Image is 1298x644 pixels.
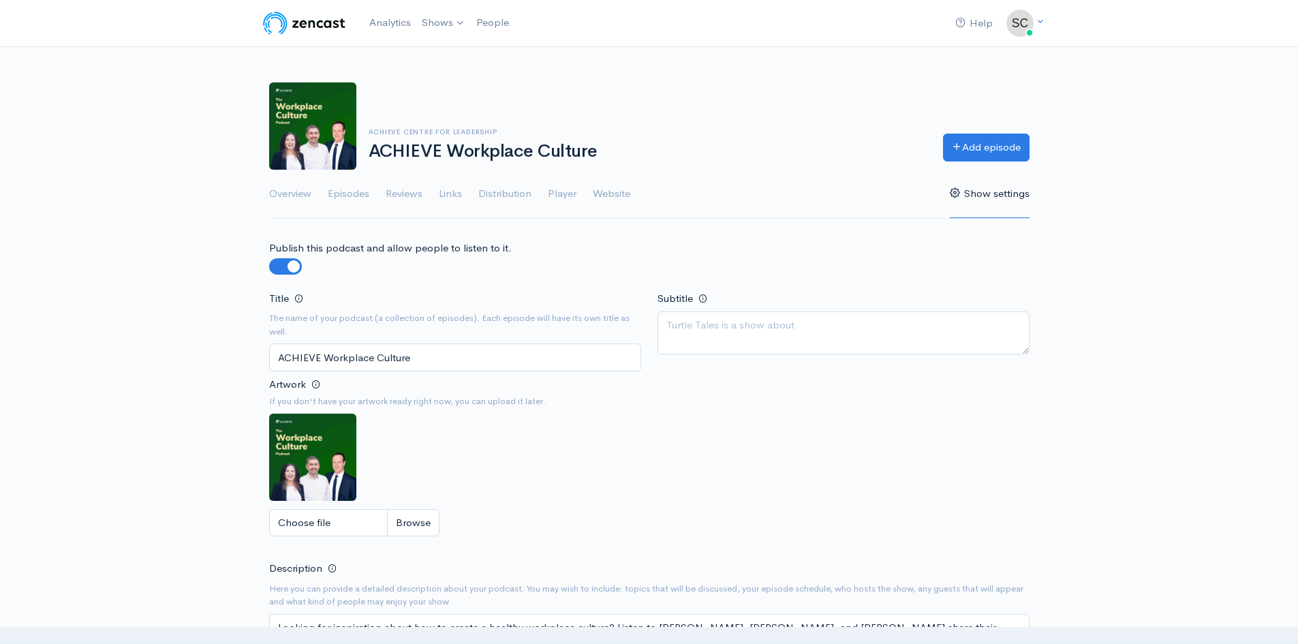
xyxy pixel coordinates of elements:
[269,343,641,371] input: Turtle Tales
[478,170,531,219] a: Distribution
[364,8,416,37] a: Analytics
[548,170,576,219] a: Player
[369,128,927,136] h6: ACHIEVE Centre for Leadership
[950,9,998,38] a: Help
[386,170,422,219] a: Reviews
[269,311,641,338] small: The name of your podcast (a collection of episodes). Each episode will have its own title as well.
[269,170,311,219] a: Overview
[658,291,693,307] label: Subtitle
[369,142,927,162] h1: ACHIEVE Workplace Culture
[269,377,306,393] label: Artwork
[269,395,641,408] small: If you don't have your artwork ready right now, you can upload it later.
[416,8,471,38] a: Shows
[328,170,369,219] a: Episodes
[471,8,514,37] a: People
[269,291,289,307] label: Title
[950,170,1030,219] a: Show settings
[593,170,630,219] a: Website
[1006,10,1034,37] img: ...
[261,10,347,37] img: ZenCast Logo
[269,582,1030,609] small: Here you can provide a detailed description about your podcast. You may wish to include: topics t...
[269,241,512,256] label: Publish this podcast and allow people to listen to it.
[943,134,1030,162] a: Add episode
[269,561,322,577] label: Description
[439,170,462,219] a: Links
